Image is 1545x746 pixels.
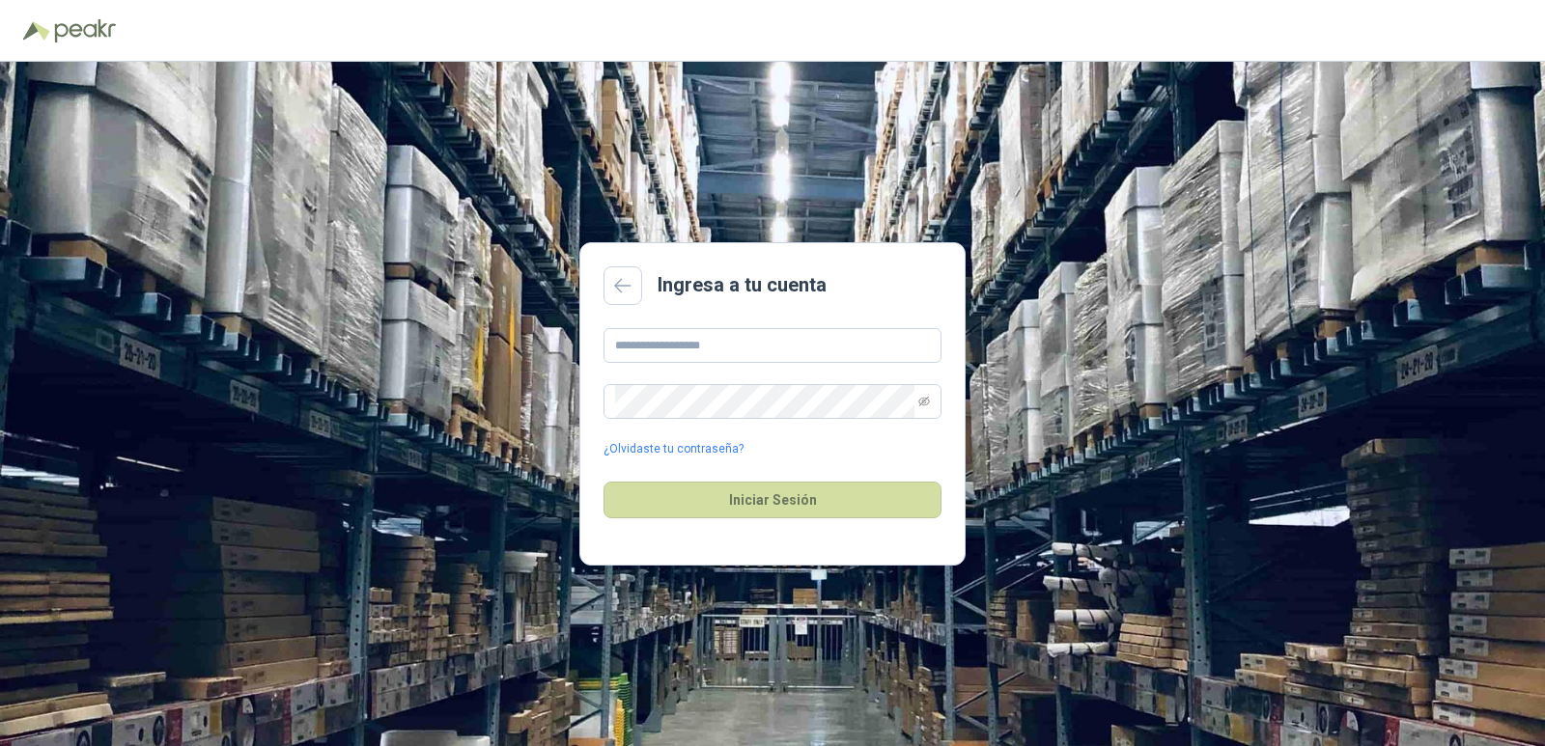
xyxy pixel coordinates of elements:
img: Logo [23,21,50,41]
img: Peakr [54,19,116,42]
a: ¿Olvidaste tu contraseña? [604,440,744,458]
span: eye-invisible [918,396,930,407]
h2: Ingresa a tu cuenta [658,270,827,300]
button: Iniciar Sesión [604,482,941,518]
